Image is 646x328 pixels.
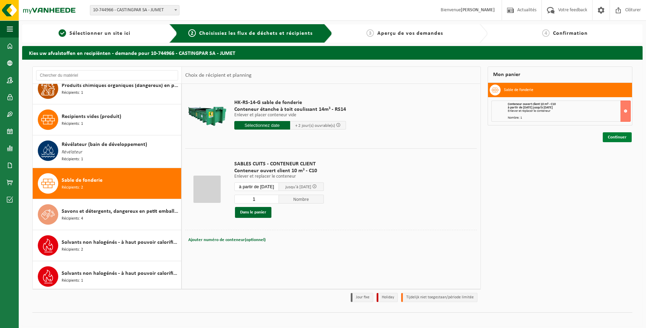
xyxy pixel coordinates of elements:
[234,121,290,130] input: Sélectionnez date
[542,29,550,37] span: 4
[62,113,121,121] span: Recipients vides (produit)
[33,230,182,261] button: Solvants non halogénés - à haut pouvoir calorifique en fût 200L Récipients: 2
[508,109,631,113] div: Enlever et replacer le conteneur
[62,90,83,96] span: Récipients: 1
[33,168,182,199] button: Sable de fonderie Récipients: 2
[234,167,324,174] span: Conteneur ouvert client 10 m³ - C10
[62,247,83,253] span: Récipients: 2
[285,185,311,189] span: jusqu'à [DATE]
[182,67,255,84] div: Choix de récipient et planning
[295,123,335,128] span: + 2 jour(s) ouvrable(s)
[62,207,179,215] span: Savons et détergents, dangereux en petit emballage
[234,161,324,167] span: SABLES CUITS - CONTENEUR CLIENT
[553,31,588,36] span: Confirmation
[62,156,83,163] span: Récipients: 1
[279,195,324,204] span: Nombre
[234,106,346,113] span: Conteneur étanche à toit coulissant 14m³ - RS14
[508,116,631,120] div: Nombre: 1
[504,85,533,95] h3: Sable de fonderie
[33,199,182,230] button: Savons et détergents, dangereux en petit emballage Récipients: 4
[234,174,324,179] p: Enlever et replacer le conteneur
[62,176,103,184] span: Sable de fonderie
[33,261,182,292] button: Solvants non halogénés - à haut pouvoir calorifique en IBC Récipients: 1
[488,66,633,83] div: Mon panier
[508,106,553,109] strong: à partir de [DATE] jusqu'à [DATE]
[62,140,147,149] span: Révélateur (bain de développement)
[33,135,182,168] button: Révélateur (bain de développement) Révélateur Récipients: 1
[26,29,164,38] a: 1Sélectionner un site ici
[461,8,495,13] strong: [PERSON_NAME]
[234,113,346,118] p: Enlever et placer conteneur vide
[377,293,398,302] li: Holiday
[36,70,178,80] input: Chercher du matériel
[188,29,196,37] span: 2
[62,238,179,247] span: Solvants non halogénés - à haut pouvoir calorifique en fût 200L
[62,81,179,90] span: Produits chimiques organiques (dangereux) en petit emballage
[59,29,66,37] span: 1
[62,149,82,156] span: Révélateur
[234,182,279,191] input: Sélectionnez date
[235,207,271,218] button: Dans le panier
[199,31,313,36] span: Choisissiez les flux de déchets et récipients
[234,99,346,106] span: HK-RS-14-G sable de fonderie
[188,238,266,242] span: Ajouter numéro de conteneur(optionnel)
[603,132,632,142] a: Continuer
[33,104,182,135] button: Recipients vides (produit) Récipients: 1
[62,278,83,284] span: Récipients: 1
[401,293,477,302] li: Tijdelijk niet toegestaan/période limitée
[22,46,643,59] h2: Kies uw afvalstoffen en recipiënten - demande pour 10-744966 - CASTINGPAR SA - JUMET
[62,121,83,127] span: Récipients: 1
[90,5,179,15] span: 10-744966 - CASTINGPAR SA - JUMET
[62,269,179,278] span: Solvants non halogénés - à haut pouvoir calorifique en IBC
[62,184,83,191] span: Récipients: 2
[508,102,556,106] span: Conteneur ouvert client 10 m³ - C10
[62,215,83,222] span: Récipients: 4
[377,31,443,36] span: Aperçu de vos demandes
[188,235,266,245] button: Ajouter numéro de conteneur(optionnel)
[33,73,182,104] button: Produits chimiques organiques (dangereux) en petit emballage Récipients: 1
[69,31,130,36] span: Sélectionner un site ici
[366,29,374,37] span: 3
[351,293,373,302] li: Jour fixe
